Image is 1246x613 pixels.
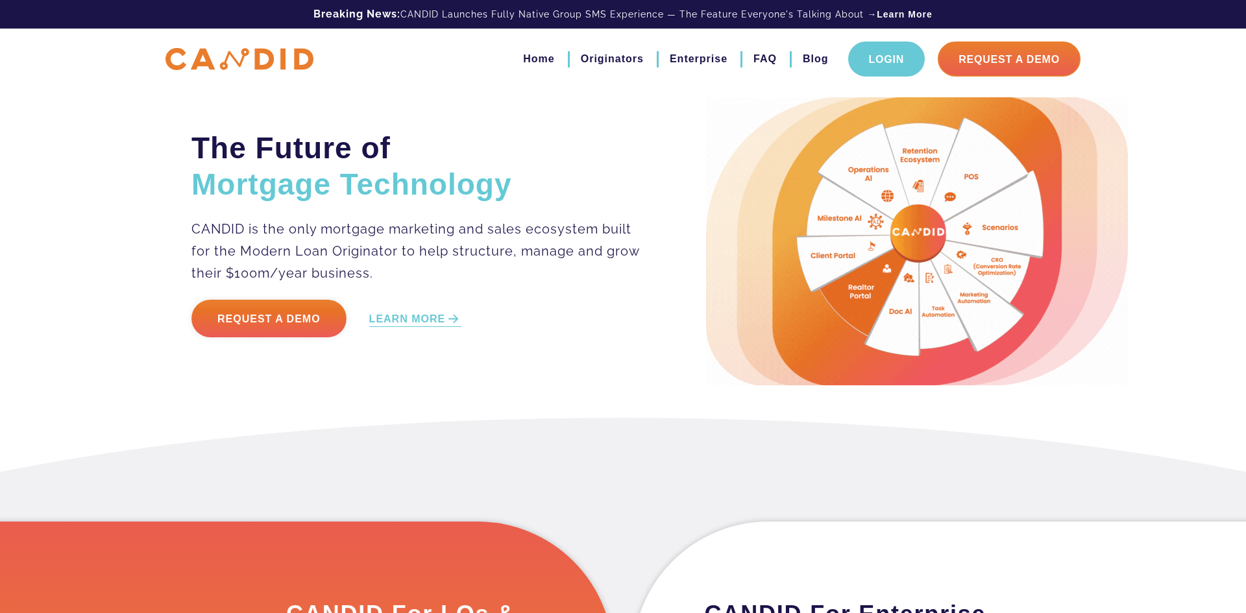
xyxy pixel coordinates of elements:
a: FAQ [753,48,777,70]
span: Mortgage Technology [191,167,512,201]
b: Breaking News: [313,8,400,20]
img: CANDID APP [165,48,313,71]
a: Home [523,48,554,70]
a: Learn More [877,8,932,21]
h2: The Future of [191,130,641,202]
p: CANDID is the only mortgage marketing and sales ecosystem built for the Modern Loan Originator to... [191,218,641,284]
a: Login [848,42,925,77]
a: Enterprise [670,48,727,70]
a: Request A Demo [938,42,1081,77]
a: LEARN MORE [369,312,462,327]
a: Request a Demo [191,300,347,337]
a: Blog [803,48,829,70]
a: Originators [581,48,644,70]
img: Candid Hero Image [706,97,1128,385]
